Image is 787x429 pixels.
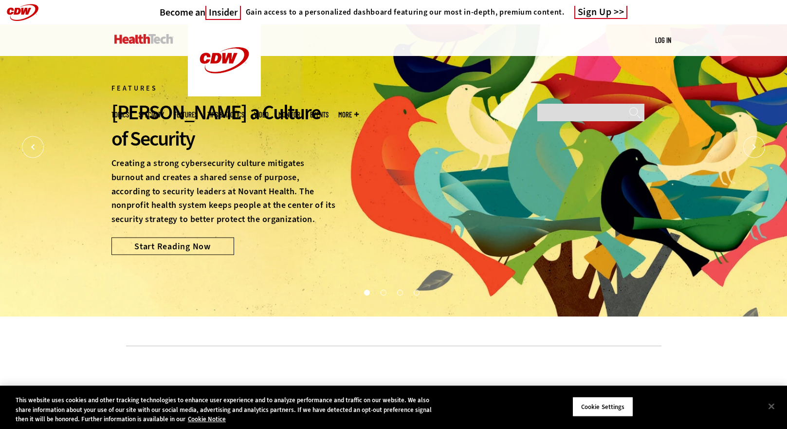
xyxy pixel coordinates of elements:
[246,7,565,17] h4: Gain access to a personalized dashboard featuring our most in-depth, premium content.
[160,6,241,19] h3: Become an
[139,111,164,118] span: Specialty
[16,395,433,424] div: This website uses cookies and other tracking technologies to enhance user experience and to analy...
[207,111,244,118] a: Tips & Tactics
[111,156,337,226] p: Creating a strong cybersecurity culture mitigates burnout and creates a shared sense of purpose, ...
[655,35,671,45] div: User menu
[160,6,241,19] a: Become anInsider
[655,36,671,44] a: Log in
[174,111,198,118] a: Features
[188,415,226,423] a: More information about your privacy
[743,136,765,158] button: Next
[114,34,173,44] img: Home
[310,111,329,118] a: Events
[111,111,129,118] span: Topics
[381,290,385,295] button: 2 of 4
[254,111,269,118] a: Video
[188,24,261,96] img: Home
[364,290,369,295] button: 1 of 4
[111,99,337,152] div: [PERSON_NAME] a Culture of Security
[414,290,419,295] button: 4 of 4
[22,136,44,158] button: Prev
[761,395,782,417] button: Close
[572,396,633,417] button: Cookie Settings
[338,111,359,118] span: More
[205,6,241,20] span: Insider
[241,7,565,17] a: Gain access to a personalized dashboard featuring our most in-depth, premium content.
[278,111,300,118] a: MonITor
[111,237,234,255] a: Start Reading Now
[217,361,571,405] iframe: advertisement
[574,6,628,19] a: Sign Up
[397,290,402,295] button: 3 of 4
[188,89,261,99] a: CDW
